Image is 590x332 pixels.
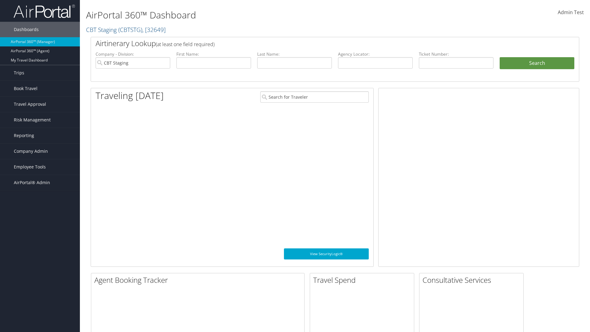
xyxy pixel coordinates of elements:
span: , [ 32649 ] [142,26,166,34]
span: Employee Tools [14,159,46,175]
h1: AirPortal 360™ Dashboard [86,9,418,22]
a: View SecurityLogic® [284,248,369,259]
span: ( CBTSTG ) [118,26,142,34]
h2: Consultative Services [423,275,523,285]
h2: Agent Booking Tracker [94,275,304,285]
span: AirPortal® Admin [14,175,50,190]
span: Reporting [14,128,34,143]
a: CBT Staging [86,26,166,34]
label: First Name: [176,51,251,57]
input: Search for Traveler [260,91,369,103]
span: Company Admin [14,144,48,159]
label: Ticket Number: [419,51,494,57]
button: Search [500,57,574,69]
span: (at least one field required) [156,41,214,48]
span: Dashboards [14,22,39,37]
img: airportal-logo.png [14,4,75,18]
label: Last Name: [257,51,332,57]
span: Admin Test [558,9,584,16]
a: Admin Test [558,3,584,22]
h2: Airtinerary Lookup [96,38,534,49]
h2: Travel Spend [313,275,414,285]
h1: Traveling [DATE] [96,89,164,102]
span: Travel Approval [14,97,46,112]
span: Book Travel [14,81,37,96]
span: Trips [14,65,24,81]
label: Agency Locator: [338,51,413,57]
span: Risk Management [14,112,51,128]
label: Company - Division: [96,51,170,57]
